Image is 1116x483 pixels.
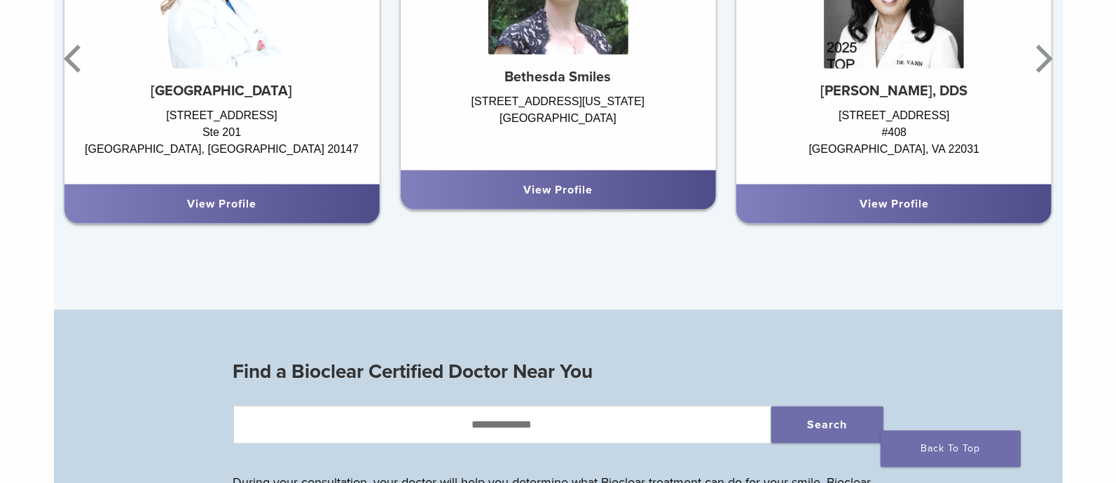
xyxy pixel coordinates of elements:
[881,430,1021,467] a: Back To Top
[820,83,967,100] strong: [PERSON_NAME], DDS
[523,183,593,197] a: View Profile
[61,17,89,101] button: Previous
[64,107,380,170] div: [STREET_ADDRESS] Ste 201 [GEOGRAPHIC_DATA], [GEOGRAPHIC_DATA] 20147
[151,83,293,100] strong: [GEOGRAPHIC_DATA]
[504,69,611,86] strong: Bethesda Smiles
[860,197,929,211] a: View Profile
[771,407,883,443] button: Search
[233,355,883,388] h3: Find a Bioclear Certified Doctor Near You
[736,107,1052,170] div: [STREET_ADDRESS] #408 [GEOGRAPHIC_DATA], VA 22031
[187,197,256,211] a: View Profile
[1028,17,1056,101] button: Next
[400,93,715,156] div: [STREET_ADDRESS][US_STATE] [GEOGRAPHIC_DATA]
